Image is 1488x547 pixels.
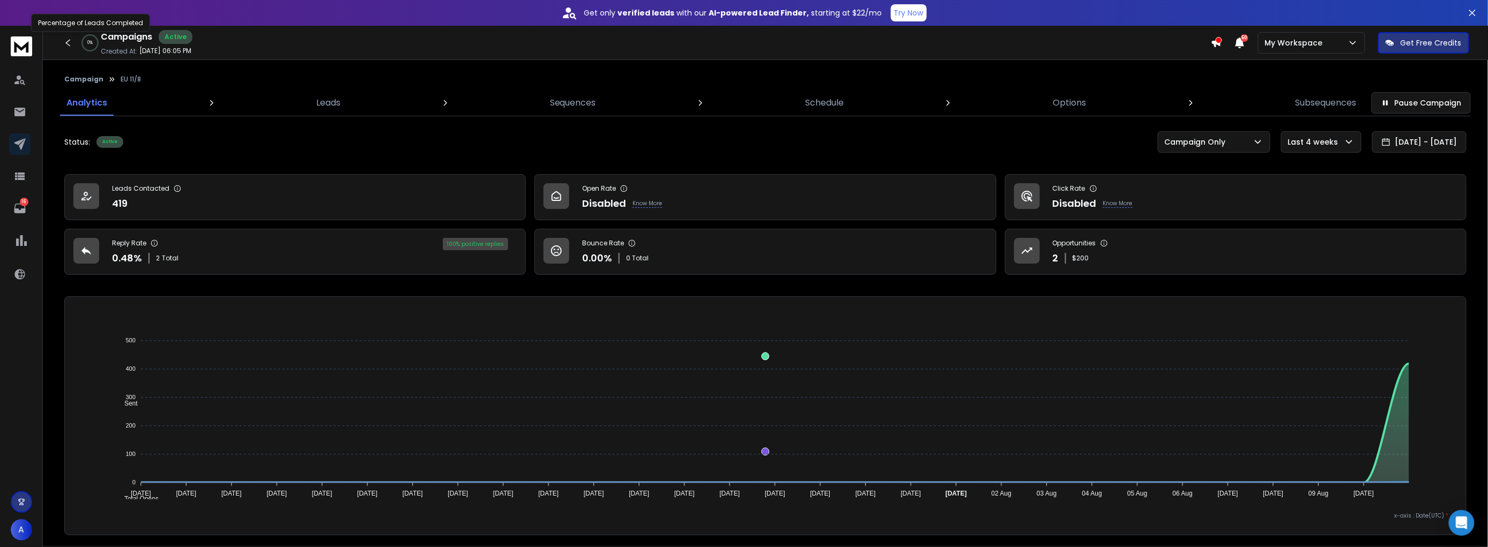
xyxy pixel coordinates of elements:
p: $ 200 [1073,254,1089,263]
div: Active [96,136,123,148]
button: [DATE] - [DATE] [1372,131,1467,153]
tspan: [DATE] [674,490,695,497]
p: Leads [316,96,340,109]
p: Try Now [894,8,924,18]
button: A [11,519,32,541]
p: Options [1053,96,1087,109]
p: 0.00 % [582,251,612,266]
img: logo [11,36,32,56]
a: Sequences [544,90,602,116]
button: Get Free Credits [1378,32,1469,54]
a: Opportunities2$200 [1005,229,1467,275]
tspan: 06 Aug [1173,490,1193,497]
tspan: 02 Aug [992,490,1011,497]
p: Sequences [550,96,596,109]
p: Disabled [582,196,626,211]
p: 0 % [87,40,93,46]
p: Last 4 weeks [1288,137,1343,147]
tspan: [DATE] [357,490,377,497]
tspan: [DATE] [538,490,559,497]
a: Analytics [60,90,114,116]
p: My Workspace [1265,38,1327,48]
p: Disabled [1053,196,1097,211]
h1: Campaigns [101,31,152,43]
p: Created At: [101,47,137,56]
tspan: [DATE] [584,490,604,497]
tspan: [DATE] [131,490,151,497]
span: Total Opens [116,495,159,503]
tspan: [DATE] [403,490,423,497]
div: Open Intercom Messenger [1449,510,1475,536]
button: Pause Campaign [1372,92,1471,114]
tspan: [DATE] [1218,490,1238,497]
p: Reply Rate [112,239,146,248]
tspan: 500 [125,338,135,344]
p: Opportunities [1053,239,1096,248]
p: Leads Contacted [112,184,169,193]
tspan: [DATE] [1263,490,1284,497]
p: Know More [633,199,662,208]
p: 0.48 % [112,251,142,266]
tspan: [DATE] [855,490,876,497]
strong: AI-powered Lead Finder, [709,8,809,18]
p: Click Rate [1053,184,1085,193]
tspan: [DATE] [312,490,332,497]
p: 0 Total [626,254,649,263]
tspan: 09 Aug [1309,490,1329,497]
tspan: 0 [132,479,136,486]
p: Analytics [66,96,107,109]
tspan: 200 [125,423,135,429]
p: Get Free Credits [1401,38,1462,48]
tspan: [DATE] [946,490,967,497]
a: Click RateDisabledKnow More [1005,174,1467,220]
div: 100 % positive replies [443,238,508,250]
tspan: [DATE] [629,490,649,497]
a: Options [1047,90,1093,116]
tspan: [DATE] [765,490,785,497]
a: Schedule [799,90,850,116]
tspan: [DATE] [493,490,514,497]
tspan: [DATE] [266,490,287,497]
p: EU 11/8 [121,75,141,84]
p: Bounce Rate [582,239,624,248]
a: Leads Contacted419 [64,174,526,220]
tspan: 400 [125,366,135,372]
tspan: [DATE] [810,490,831,497]
p: Status: [64,137,90,147]
button: Campaign [64,75,103,84]
a: Reply Rate0.48%2Total100% positive replies [64,229,526,275]
a: 16 [9,198,31,219]
tspan: [DATE] [901,490,921,497]
span: Total [162,254,178,263]
tspan: [DATE] [221,490,242,497]
tspan: 100 [125,451,135,458]
a: Bounce Rate0.00%0 Total [534,229,996,275]
span: Sent [116,400,138,407]
a: Open RateDisabledKnow More [534,174,996,220]
tspan: [DATE] [1354,490,1374,497]
tspan: [DATE] [720,490,740,497]
button: Try Now [891,4,927,21]
p: 2 [1053,251,1059,266]
tspan: 300 [125,394,135,401]
p: 419 [112,196,128,211]
tspan: 04 Aug [1082,490,1102,497]
a: Subsequences [1289,90,1363,116]
p: Know More [1103,199,1133,208]
a: Leads [310,90,347,116]
p: Get only with our starting at $22/mo [584,8,882,18]
p: Campaign Only [1165,137,1230,147]
p: Schedule [805,96,844,109]
strong: verified leads [618,8,675,18]
tspan: [DATE] [176,490,196,497]
div: Active [159,30,192,44]
p: Open Rate [582,184,616,193]
span: 2 [156,254,160,263]
tspan: 03 Aug [1037,490,1057,497]
p: 16 [20,198,28,206]
span: 50 [1241,34,1248,42]
tspan: [DATE] [448,490,468,497]
tspan: 05 Aug [1127,490,1147,497]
